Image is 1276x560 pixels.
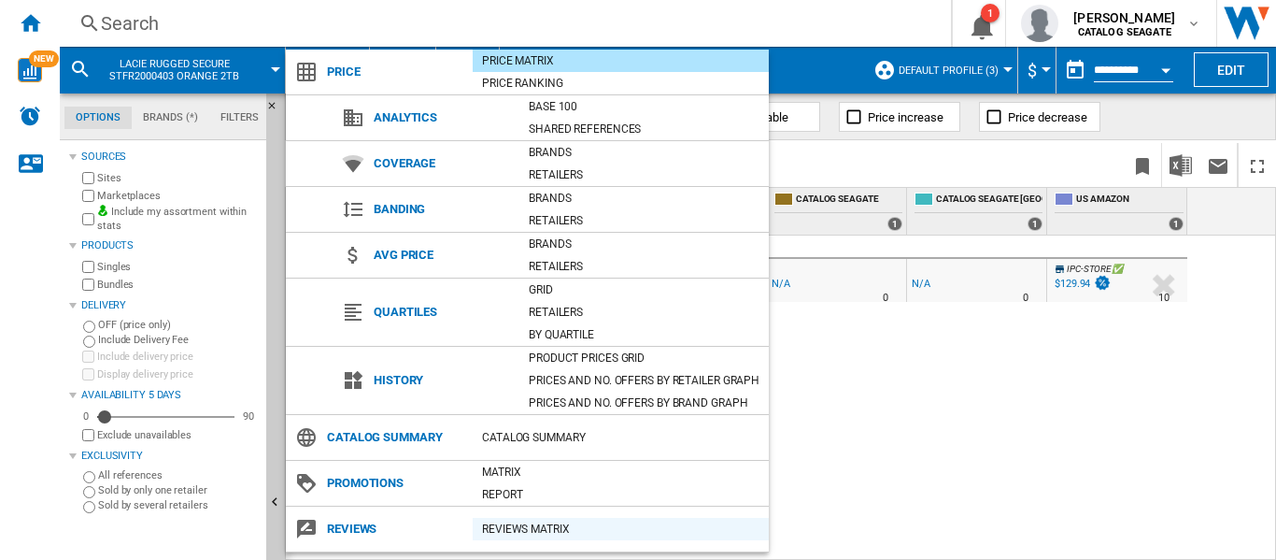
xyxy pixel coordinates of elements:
div: Retailers [519,303,769,322]
div: Base 100 [519,97,769,116]
div: Catalog Summary [473,428,769,447]
div: Prices and No. offers by retailer graph [519,371,769,390]
div: Product prices grid [519,349,769,367]
div: By quartile [519,325,769,344]
div: Brands [519,235,769,253]
span: Quartiles [364,299,519,325]
div: Matrix [473,463,769,481]
div: Grid [519,280,769,299]
div: Price Ranking [473,74,769,93]
span: Banding [364,196,519,223]
div: Brands [519,143,769,162]
span: Price [318,59,473,85]
span: Reviews [318,516,473,542]
div: Brands [519,189,769,208]
div: Report [473,485,769,504]
span: History [364,367,519,394]
span: Avg price [364,242,519,268]
div: REVIEWS Matrix [473,520,769,538]
span: Catalog Summary [318,424,473,451]
div: Shared references [519,120,769,138]
div: Retailers [519,257,769,276]
div: Price Matrix [473,51,769,70]
div: Retailers [519,211,769,230]
span: Coverage [364,151,519,177]
div: Prices and No. offers by brand graph [519,394,769,412]
div: Retailers [519,165,769,184]
span: Analytics [364,105,519,131]
span: Promotions [318,470,473,496]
